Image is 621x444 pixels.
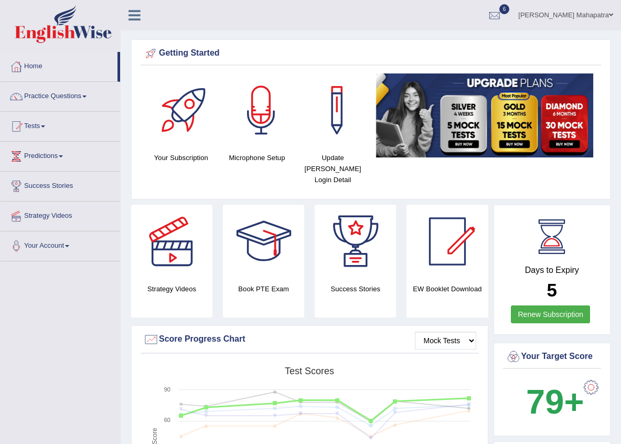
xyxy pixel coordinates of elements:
[526,383,584,421] b: 79+
[1,52,117,78] a: Home
[376,73,593,157] img: small5.jpg
[506,349,599,365] div: Your Target Score
[315,283,396,294] h4: Success Stories
[143,46,598,61] div: Getting Started
[506,266,599,275] h4: Days to Expiry
[148,152,214,163] h4: Your Subscription
[511,305,590,323] a: Renew Subscription
[143,332,476,347] div: Score Progress Chart
[285,366,334,376] tspan: Test scores
[1,142,120,168] a: Predictions
[499,4,510,14] span: 6
[406,283,488,294] h4: EW Booklet Download
[164,386,170,393] text: 90
[1,82,120,108] a: Practice Questions
[1,172,120,198] a: Success Stories
[1,231,120,258] a: Your Account
[1,202,120,228] a: Strategy Videos
[224,152,290,163] h4: Microphone Setup
[1,112,120,138] a: Tests
[164,417,170,423] text: 60
[131,283,212,294] h4: Strategy Videos
[300,152,366,185] h4: Update [PERSON_NAME] Login Detail
[547,280,557,300] b: 5
[223,283,304,294] h4: Book PTE Exam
